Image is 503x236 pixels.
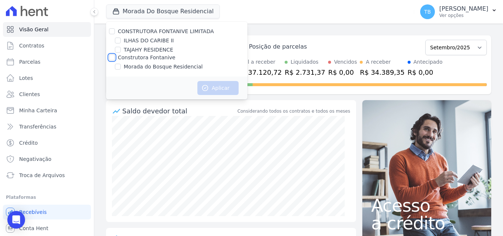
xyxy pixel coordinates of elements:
[124,63,203,71] label: Morada do Bosque Residencial
[19,225,48,232] span: Conta Hent
[106,4,220,18] button: Morada Do Bosque Residencial
[3,22,91,37] a: Visão Geral
[197,81,239,95] button: Aplicar
[19,91,40,98] span: Clientes
[360,67,404,77] div: R$ 34.389,35
[124,46,173,54] label: TAJAHY RESIDENCE
[408,67,443,77] div: R$ 0,00
[19,58,41,66] span: Parcelas
[3,87,91,102] a: Clientes
[238,108,350,115] div: Considerando todos os contratos e todos os meses
[19,42,44,49] span: Contratos
[3,54,91,69] a: Parcelas
[3,168,91,183] a: Troca de Arquivos
[291,58,319,66] div: Liquidados
[6,193,88,202] div: Plataformas
[3,205,91,219] a: Recebíveis
[237,67,282,77] div: R$ 37.120,72
[122,106,236,116] div: Saldo devedor total
[3,221,91,236] a: Conta Hent
[19,107,57,114] span: Minha Carteira
[3,119,91,134] a: Transferências
[3,38,91,53] a: Contratos
[237,58,282,66] div: Total a receber
[19,155,52,163] span: Negativação
[414,1,503,22] button: TB [PERSON_NAME] Ver opções
[19,172,65,179] span: Troca de Arquivos
[414,58,443,66] div: Antecipado
[19,123,56,130] span: Transferências
[424,9,431,14] span: TB
[3,152,91,166] a: Negativação
[124,37,174,45] label: ILHAS DO CARIBE II
[118,54,175,60] label: Construtora Fontanive
[19,139,38,147] span: Crédito
[366,58,391,66] div: A receber
[19,26,49,33] span: Visão Geral
[249,42,307,51] div: Posição de parcelas
[19,74,33,82] span: Lotes
[7,211,25,229] div: Open Intercom Messenger
[371,214,482,232] span: a crédito
[371,197,482,214] span: Acesso
[439,13,488,18] p: Ver opções
[439,5,488,13] p: [PERSON_NAME]
[334,58,357,66] div: Vencidos
[285,67,325,77] div: R$ 2.731,37
[3,103,91,118] a: Minha Carteira
[19,208,47,216] span: Recebíveis
[118,28,214,34] label: CONSTRUTORA FONTANIVE LIMITADA
[3,135,91,150] a: Crédito
[328,67,357,77] div: R$ 0,00
[3,71,91,85] a: Lotes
